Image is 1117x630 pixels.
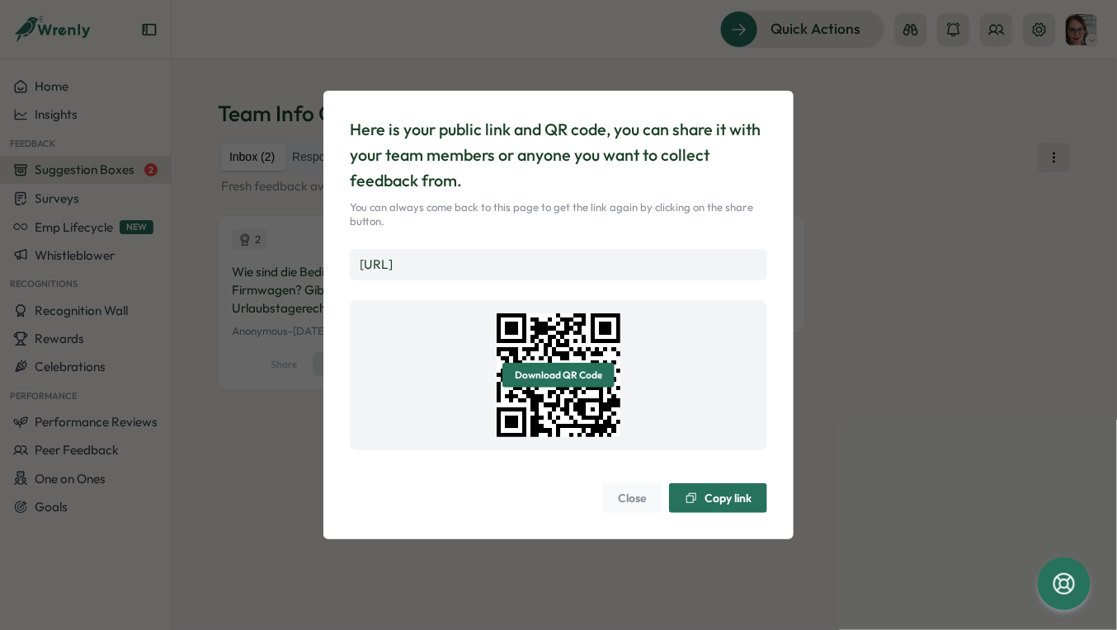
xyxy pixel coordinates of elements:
p: You can always come back to this page to get the link again by clicking on the share button. [350,200,767,229]
span: Copy link [705,492,752,504]
button: Download QR Code [502,363,615,388]
span: Download QR Code [515,364,602,387]
p: Here is your public link and QR code, you can share it with your team members or anyone you want ... [350,117,767,193]
button: Copy link [669,483,767,513]
a: [URL] [360,256,393,272]
span: Close [618,484,647,512]
button: Close [602,483,662,513]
